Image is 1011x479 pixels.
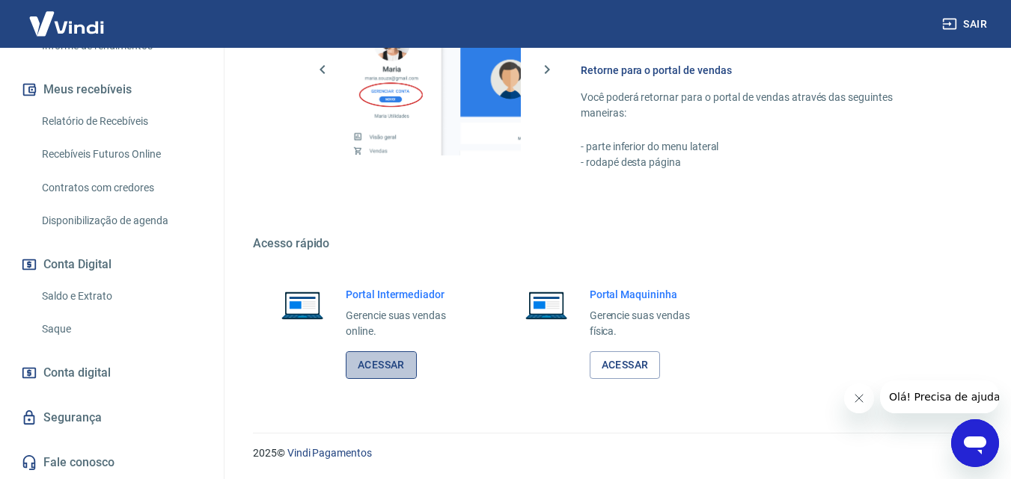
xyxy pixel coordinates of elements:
button: Meus recebíveis [18,73,206,106]
a: Saldo e Extrato [36,281,206,312]
h6: Retorne para o portal de vendas [581,63,939,78]
iframe: Botão para abrir a janela de mensagens [951,419,999,467]
a: Acessar [346,351,417,379]
h5: Acesso rápido [253,236,975,251]
a: Relatório de Recebíveis [36,106,206,137]
button: Conta Digital [18,248,206,281]
h6: Portal Intermediador [346,287,470,302]
a: Fale conosco [18,446,206,479]
img: Vindi [18,1,115,46]
a: Contratos com credores [36,173,206,203]
button: Sair [939,10,993,38]
p: - rodapé desta página [581,155,939,170]
p: 2025 © [253,445,975,461]
a: Recebíveis Futuros Online [36,139,206,170]
img: Imagem de um notebook aberto [271,287,334,323]
iframe: Mensagem da empresa [880,380,999,413]
span: Olá! Precisa de ajuda? [9,10,126,22]
span: Conta digital [43,362,111,383]
p: Gerencie suas vendas física. [590,308,714,339]
p: - parte inferior do menu lateral [581,139,939,155]
p: Gerencie suas vendas online. [346,308,470,339]
img: Imagem de um notebook aberto [515,287,578,323]
p: Você poderá retornar para o portal de vendas através das seguintes maneiras: [581,90,939,121]
iframe: Fechar mensagem [844,383,874,413]
a: Conta digital [18,356,206,389]
a: Segurança [18,401,206,434]
a: Vindi Pagamentos [287,447,372,459]
a: Saque [36,314,206,344]
a: Acessar [590,351,661,379]
h6: Portal Maquininha [590,287,714,302]
a: Disponibilização de agenda [36,205,206,236]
